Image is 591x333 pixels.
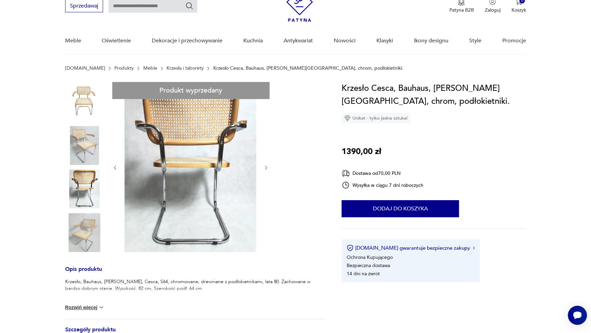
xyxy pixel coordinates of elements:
a: Sprzedawaj [65,4,103,9]
li: Bezpieczna dostawa [347,262,390,269]
img: Zdjęcie produktu Krzesło Cesca, Bauhaus, M. Breuer, chrom, podłokietniki. [65,169,104,208]
button: Szukaj [185,2,193,10]
a: Meble [65,28,81,54]
img: Zdjęcie produktu Krzesło Cesca, Bauhaus, M. Breuer, chrom, podłokietniki. [65,213,104,252]
img: chevron down [98,304,105,311]
a: Nowości [334,28,356,54]
a: Meble [143,66,157,71]
iframe: Smartsupp widget button [568,306,587,325]
a: Kuchnia [243,28,263,54]
a: Promocje [502,28,526,54]
p: Koszyk [511,7,526,13]
div: Produkt wyprzedany [112,82,269,99]
a: Klasyki [376,28,393,54]
div: Unikat - tylko jedna sztuka! [342,113,410,123]
div: Dostawa od 70,00 PLN [342,169,423,178]
li: 14 dni na zwrot [347,270,380,277]
a: Dekoracje i przechowywanie [152,28,222,54]
img: Zdjęcie produktu Krzesło Cesca, Bauhaus, M. Breuer, chrom, podłokietniki. [65,126,104,165]
a: Krzesła i taborety [167,66,204,71]
a: Style [469,28,481,54]
img: Ikona strzałki w prawo [473,246,475,250]
li: Ochrona Kupującego [347,254,393,261]
a: Antykwariat [284,28,313,54]
img: Ikona certyfikatu [347,245,354,251]
button: Rozwiń więcej [65,304,105,311]
p: Krzesło Cesca, Bauhaus, [PERSON_NAME][GEOGRAPHIC_DATA], chrom, podłokietniki. [213,66,403,71]
button: Dodaj do koszyka [342,200,459,217]
h3: Opis produktu [65,267,326,278]
div: Wysyłka w ciągu 7 dni roboczych [342,181,423,189]
a: Oświetlenie [102,28,131,54]
p: Patyna B2B [449,7,474,13]
img: Ikona dostawy [342,169,350,178]
button: [DOMAIN_NAME] gwarantuje bezpieczne zakupy [347,245,475,251]
p: 1390,00 zł [342,145,381,158]
a: [DOMAIN_NAME] [65,66,105,71]
a: Produkty [114,66,134,71]
h1: Krzesło Cesca, Bauhaus, [PERSON_NAME][GEOGRAPHIC_DATA], chrom, podłokietniki. [342,82,526,108]
a: Ikony designu [414,28,448,54]
p: Krzesło, Bauhaus, [PERSON_NAME], Cesca, S64, chromowane, drewniane z podłokietnikami, lata 80. Za... [65,278,326,292]
p: Zaloguj [485,7,500,13]
img: Zdjęcie produktu Krzesło Cesca, Bauhaus, M. Breuer, chrom, podłokietniki. [125,82,256,252]
img: Ikona diamentu [344,115,350,121]
img: Zdjęcie produktu Krzesło Cesca, Bauhaus, M. Breuer, chrom, podłokietniki. [65,82,104,121]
